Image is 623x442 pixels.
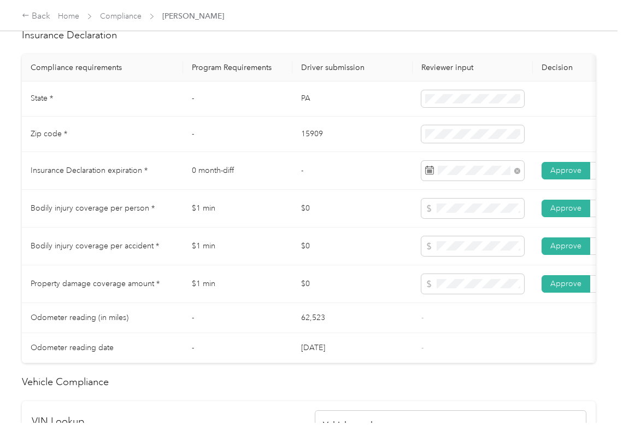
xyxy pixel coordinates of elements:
span: Approve [550,241,581,251]
span: State * [31,94,53,103]
th: Reviewer input [413,54,533,82]
td: $1 min [183,265,292,303]
h2: Vehicle Compliance [22,375,596,389]
td: Odometer reading date [22,333,183,363]
td: Odometer reading (in miles) [22,303,183,333]
span: Approve [550,166,581,175]
th: Program Requirements [183,54,292,82]
span: Odometer reading date [31,343,114,352]
td: [DATE] [292,333,413,363]
td: Zip code * [22,117,183,152]
td: - [183,117,292,152]
a: Compliance [100,11,142,21]
td: - [183,303,292,333]
span: Approve [550,203,581,213]
td: State * [22,82,183,117]
td: Insurance Declaration expiration * [22,152,183,190]
td: 0 month-diff [183,152,292,190]
td: - [183,82,292,117]
iframe: Everlance-gr Chat Button Frame [562,381,623,442]
th: Driver submission [292,54,413,82]
span: Property damage coverage amount * [31,279,160,288]
h2: Insurance Declaration [22,28,596,43]
span: - [421,343,424,352]
span: Zip code * [31,129,67,138]
td: 62,523 [292,303,413,333]
td: Bodily injury coverage per person * [22,190,183,228]
td: Property damage coverage amount * [22,265,183,303]
h2: VIN Lookup [32,414,303,429]
td: $0 [292,265,413,303]
span: Insurance Declaration expiration * [31,166,148,175]
span: Approve [550,279,581,288]
span: Odometer reading (in miles) [31,313,128,322]
div: Back [22,10,50,23]
th: Compliance requirements [22,54,183,82]
td: $0 [292,228,413,265]
td: $1 min [183,190,292,228]
span: - [421,313,424,322]
span: [PERSON_NAME] [162,10,224,22]
td: PA [292,82,413,117]
span: Bodily injury coverage per accident * [31,241,159,251]
td: - [292,152,413,190]
span: Bodily injury coverage per person * [31,203,155,213]
h4: Vehicle results [323,418,578,432]
a: Home [58,11,79,21]
td: Bodily injury coverage per accident * [22,228,183,265]
td: 15909 [292,117,413,152]
td: $1 min [183,228,292,265]
td: $0 [292,190,413,228]
td: - [183,333,292,363]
